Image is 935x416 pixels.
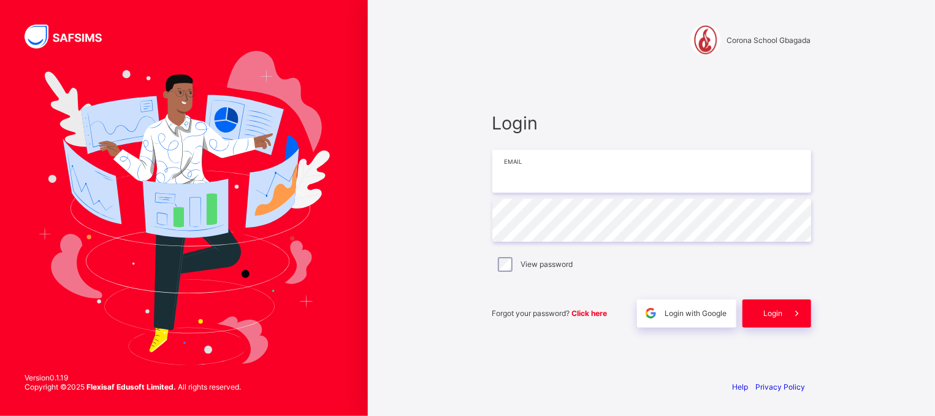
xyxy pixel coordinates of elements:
span: Corona School Gbagada [727,36,811,45]
a: Privacy Policy [756,382,806,391]
span: Login [492,112,811,134]
a: Help [733,382,749,391]
label: View password [521,260,573,269]
img: SAFSIMS Logo [25,25,116,48]
span: Version 0.1.19 [25,373,241,382]
strong: Flexisaf Edusoft Limited. [86,382,176,391]
span: Login with Google [665,309,727,318]
a: Click here [572,309,608,318]
span: Login [764,309,783,318]
img: google.396cfc9801f0270233282035f929180a.svg [644,306,658,320]
img: Hero Image [38,51,330,365]
span: Copyright © 2025 All rights reserved. [25,382,241,391]
span: Forgot your password? [492,309,608,318]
